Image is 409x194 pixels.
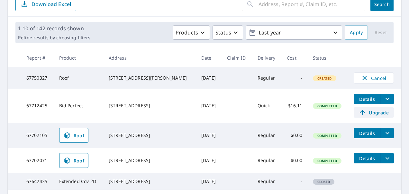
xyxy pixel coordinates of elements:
td: - [282,173,307,190]
td: Regular [252,148,282,173]
td: 67702105 [21,123,54,148]
button: Products [173,25,210,40]
td: [DATE] [196,67,222,89]
th: Date [196,48,222,67]
th: Claim ID [222,48,252,67]
button: filesDropdownBtn-67712425 [381,94,394,104]
th: Status [308,48,349,67]
td: 67642435 [21,173,54,190]
span: Upgrade [358,109,390,116]
span: Completed [314,159,341,163]
td: Quick [252,89,282,123]
span: Apply [350,29,363,37]
span: Search [376,1,388,7]
button: detailsBtn-67712425 [354,94,381,104]
div: [STREET_ADDRESS] [109,102,191,109]
td: Roof [54,67,104,89]
a: Roof [59,153,89,168]
span: Details [358,96,377,102]
span: Completed [314,104,341,108]
span: Created [314,76,336,81]
span: Closed [314,179,334,184]
p: Refine results by choosing filters [18,35,90,41]
p: Status [215,29,231,36]
th: Product [54,48,104,67]
td: [DATE] [196,123,222,148]
p: Products [176,29,198,36]
button: filesDropdownBtn-67702105 [381,128,394,138]
span: Cancel [360,74,387,82]
th: Address [104,48,196,67]
td: $0.00 [282,148,307,173]
td: Bid Perfect [54,89,104,123]
div: [STREET_ADDRESS] [109,178,191,185]
td: Extended Cov 2D [54,173,104,190]
button: detailsBtn-67702071 [354,153,381,163]
td: Regular [252,67,282,89]
button: Status [213,25,243,40]
button: Last year [246,25,342,40]
th: Report # [21,48,54,67]
span: Details [358,155,377,161]
a: Upgrade [354,107,394,118]
button: Apply [345,25,368,40]
span: Details [358,130,377,136]
td: 67712425 [21,89,54,123]
th: Delivery [252,48,282,67]
td: Regular [252,123,282,148]
p: Download Excel [32,1,71,8]
td: 67750327 [21,67,54,89]
span: Completed [314,133,341,138]
div: [STREET_ADDRESS] [109,157,191,164]
td: [DATE] [196,148,222,173]
td: Regular [252,173,282,190]
td: $0.00 [282,123,307,148]
td: 67702071 [21,148,54,173]
span: Roof [63,131,85,139]
p: 1-10 of 142 records shown [18,24,90,32]
p: Last year [256,27,332,38]
button: filesDropdownBtn-67702071 [381,153,394,163]
div: [STREET_ADDRESS] [109,132,191,139]
td: $16.11 [282,89,307,123]
span: Roof [63,157,85,164]
button: detailsBtn-67702105 [354,128,381,138]
div: [STREET_ADDRESS][PERSON_NAME] [109,75,191,81]
td: [DATE] [196,89,222,123]
th: Cost [282,48,307,67]
td: [DATE] [196,173,222,190]
button: Cancel [354,73,394,83]
td: - [282,67,307,89]
a: Roof [59,128,89,143]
